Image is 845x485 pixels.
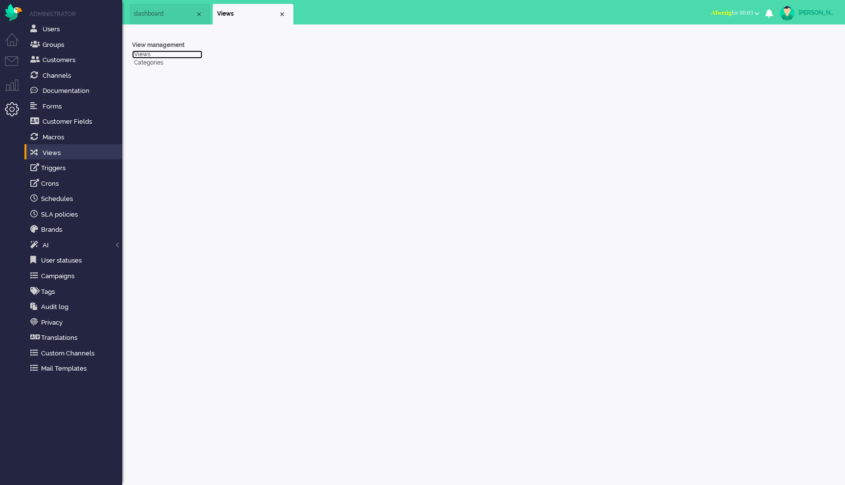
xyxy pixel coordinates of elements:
a: Channels [28,70,122,81]
span: Views [43,149,61,156]
a: Brands [28,224,122,235]
a: Categories [132,59,202,67]
li: Viewsettings [213,4,293,24]
a: SLA policies [28,209,122,220]
a: Tags [28,286,122,297]
a: Audit log [28,301,122,312]
li: Afwezigfor 00:03 [705,3,765,24]
a: Groups [28,39,122,50]
button: Afwezigfor 00:03 [705,6,765,20]
div: Close tab [278,10,286,18]
a: Campaigns [28,270,122,281]
a: [PERSON_NAME] [778,6,835,21]
h4: View management [132,42,202,48]
a: Customers [28,54,122,65]
a: Views [132,50,202,59]
div: [PERSON_NAME] [799,8,835,18]
a: Translations [28,332,122,343]
img: flow_omnibird.svg [5,4,22,21]
span: Views [217,10,278,18]
span: for 00:03 [711,9,753,16]
span: Documentation [43,87,89,94]
a: Macros [28,132,122,142]
li: Dashboard [130,4,210,24]
span: Customer Fields [43,118,92,125]
a: Forms [28,101,122,111]
a: Mail Templates [28,363,122,374]
li: Dashboard menu [5,33,27,55]
span: Afwezig [711,9,731,16]
span: Customers [43,56,75,64]
li: Supervisor menu [5,79,27,101]
span: Macros [43,133,64,141]
span: AI [43,242,48,249]
span: Users [43,25,60,33]
span: Groups [43,41,64,48]
li: Admin menu [5,102,27,124]
a: Users [28,23,122,34]
span: Forms [43,103,62,110]
a: Ai [28,240,122,250]
a: Custom Channels [28,348,122,358]
li: Administrator [29,10,122,18]
a: User statuses [28,255,122,265]
span: dashboard [134,10,195,18]
a: Triggers [28,162,122,173]
a: Customer Fields [28,116,122,127]
a: Privacy [28,317,122,328]
a: Views [28,147,122,158]
a: Crons [28,178,122,189]
a: Omnidesk [5,6,22,14]
img: avatar [780,6,795,21]
a: Schedules [28,193,122,204]
div: Close tab [195,10,203,18]
a: Documentation [28,85,122,96]
li: Tickets menu [5,56,27,78]
span: Channels [43,72,71,79]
